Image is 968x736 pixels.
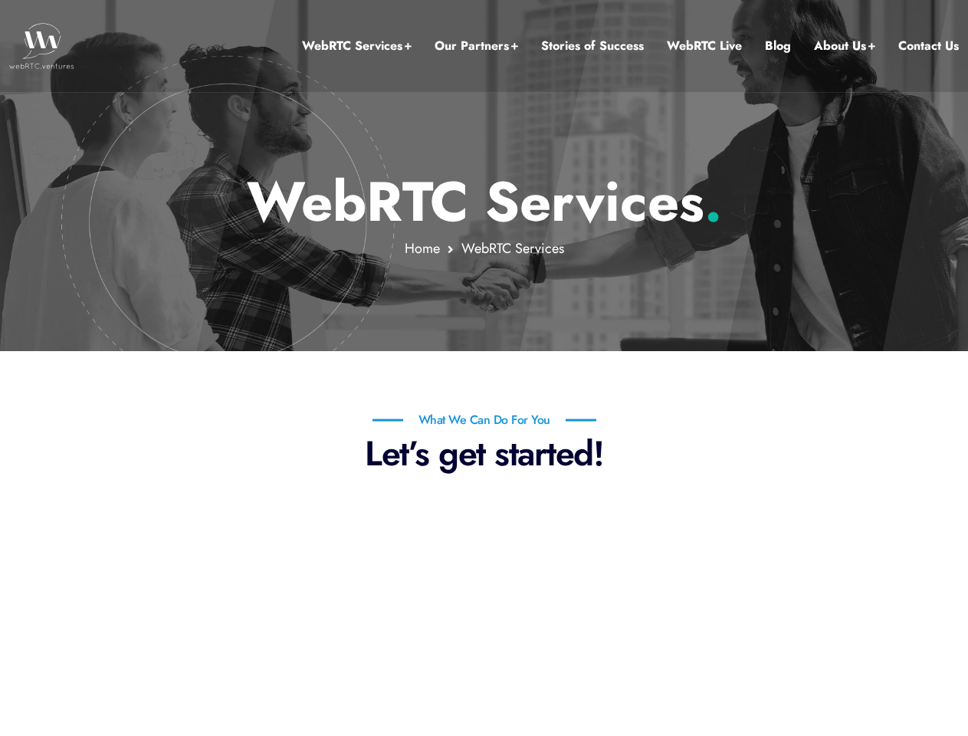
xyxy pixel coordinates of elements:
a: Our Partners [435,36,518,56]
h6: What We Can Do For You [372,414,596,426]
span: WebRTC Services [461,238,564,258]
a: WebRTC Live [667,36,742,56]
span: . [704,162,722,242]
a: WebRTC Services [302,36,412,56]
a: About Us [814,36,875,56]
a: Contact Us [898,36,959,56]
img: WebRTC.ventures [9,23,74,69]
a: Stories of Success [541,36,644,56]
p: Let’s get started! [36,432,933,475]
h1: WebRTC Services [35,169,933,235]
a: Home [405,238,440,258]
a: Blog [765,36,791,56]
